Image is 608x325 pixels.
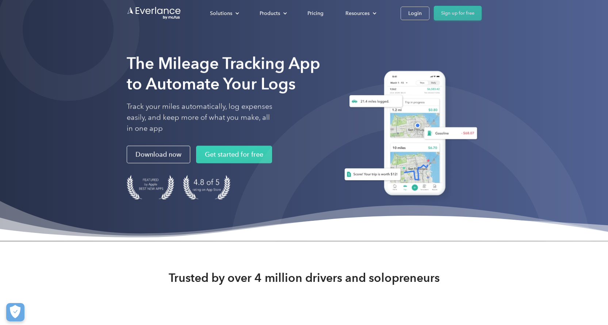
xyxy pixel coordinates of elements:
[401,7,429,20] a: Login
[434,6,482,20] a: Sign up for free
[127,175,174,200] img: Badge for Featured by Apple Best New Apps
[210,9,232,18] div: Solutions
[169,271,440,285] strong: Trusted by over 4 million drivers and solopreneurs
[260,9,280,18] div: Products
[196,146,272,163] a: Get started for free
[338,7,382,20] div: Resources
[408,9,422,18] div: Login
[345,9,370,18] div: Resources
[127,101,273,134] p: Track your miles automatically, log expenses easily, and keep more of what you make, all in one app
[336,65,482,204] img: Everlance, mileage tracker app, expense tracking app
[252,7,293,20] div: Products
[127,54,320,94] strong: The Mileage Tracking App to Automate Your Logs
[6,303,24,321] button: Cookies Settings
[307,9,324,18] div: Pricing
[203,7,245,20] div: Solutions
[127,146,190,163] a: Download now
[127,6,181,20] a: Go to homepage
[300,7,331,20] a: Pricing
[183,175,230,200] img: 4.9 out of 5 stars on the app store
